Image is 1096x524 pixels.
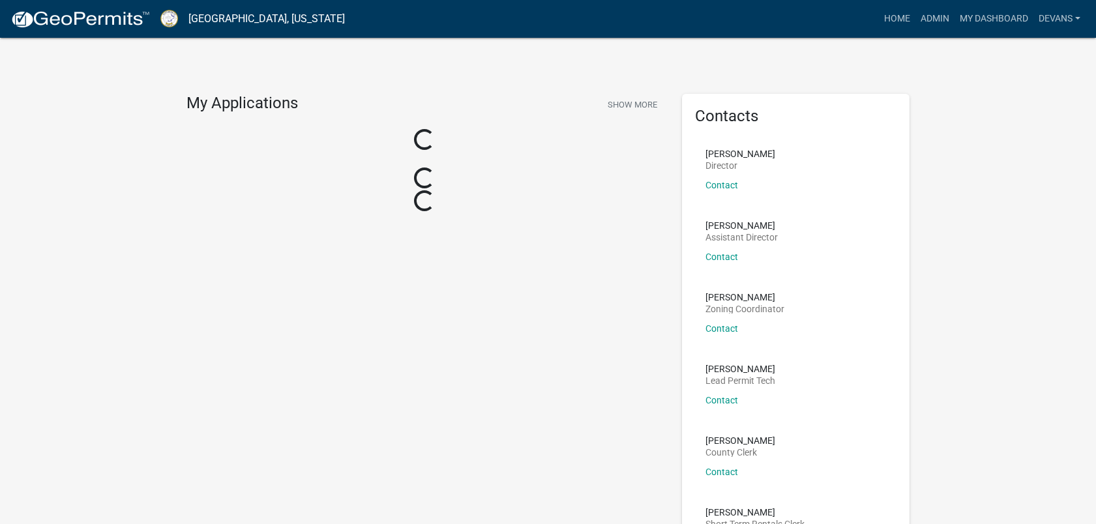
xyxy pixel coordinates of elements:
button: Show More [602,94,662,115]
p: [PERSON_NAME] [705,293,784,302]
h4: My Applications [186,94,298,113]
a: Home [879,7,915,31]
p: Director [705,161,775,170]
p: Assistant Director [705,233,778,242]
p: [PERSON_NAME] [705,364,775,373]
a: Contact [705,323,738,334]
a: [GEOGRAPHIC_DATA], [US_STATE] [188,8,345,30]
p: County Clerk [705,448,775,457]
a: My Dashboard [955,7,1033,31]
a: Contact [705,252,738,262]
p: [PERSON_NAME] [705,436,775,445]
p: [PERSON_NAME] [705,149,775,158]
p: [PERSON_NAME] [705,221,778,230]
a: Contact [705,180,738,190]
a: devans [1033,7,1086,31]
a: Contact [705,467,738,477]
h5: Contacts [695,107,897,126]
p: Zoning Coordinator [705,304,784,313]
a: Admin [915,7,955,31]
p: [PERSON_NAME] [705,508,805,517]
img: Putnam County, Georgia [160,10,178,27]
a: Contact [705,395,738,405]
p: Lead Permit Tech [705,376,775,385]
